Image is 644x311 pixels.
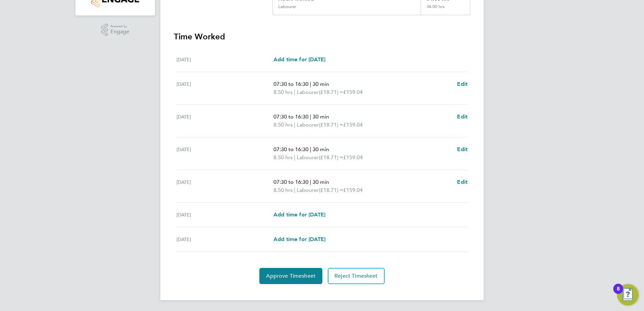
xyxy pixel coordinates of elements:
span: 8.50 hrs [273,187,293,193]
span: (£18.71) = [319,154,343,161]
a: Powered byEngage [101,24,130,36]
span: £159.04 [343,89,363,95]
span: | [310,179,311,185]
span: Edit [457,113,468,120]
span: 07:30 to 16:30 [273,146,309,152]
div: 8 [617,289,620,298]
span: | [310,146,311,152]
span: 8.50 hrs [273,154,293,161]
span: 30 min [313,146,329,152]
div: Labourer [278,4,296,9]
button: Reject Timesheet [328,268,385,284]
span: | [294,89,295,95]
span: Add time for [DATE] [273,56,325,63]
span: | [294,154,295,161]
span: Edit [457,179,468,185]
a: Add time for [DATE] [273,211,325,219]
a: Edit [457,113,468,121]
button: Approve Timesheet [259,268,322,284]
div: 34.00 hrs [421,4,470,15]
span: 30 min [313,179,329,185]
a: Edit [457,178,468,186]
span: (£18.71) = [319,187,343,193]
span: 8.50 hrs [273,122,293,128]
span: Reject Timesheet [334,273,378,279]
button: Open Resource Center, 8 new notifications [617,284,639,306]
a: Edit [457,80,468,88]
div: [DATE] [176,211,273,219]
a: Add time for [DATE] [273,56,325,64]
span: 30 min [313,113,329,120]
a: Edit [457,145,468,153]
span: | [294,187,295,193]
span: | [310,81,311,87]
span: Approve Timesheet [266,273,316,279]
div: [DATE] [176,235,273,243]
span: Labourer [297,186,319,194]
div: [DATE] [176,80,273,96]
span: | [310,113,311,120]
a: Add time for [DATE] [273,235,325,243]
span: | [294,122,295,128]
span: Labourer [297,121,319,129]
span: £159.04 [343,187,363,193]
div: [DATE] [176,145,273,162]
span: Add time for [DATE] [273,211,325,218]
span: Edit [457,146,468,152]
span: (£18.71) = [319,89,343,95]
span: Labourer [297,153,319,162]
span: 07:30 to 16:30 [273,81,309,87]
span: Edit [457,81,468,87]
div: [DATE] [176,56,273,64]
div: [DATE] [176,113,273,129]
span: Engage [110,29,129,35]
span: Add time for [DATE] [273,236,325,242]
span: Labourer [297,88,319,96]
span: £159.04 [343,154,363,161]
span: £159.04 [343,122,363,128]
span: 07:30 to 16:30 [273,179,309,185]
span: 07:30 to 16:30 [273,113,309,120]
span: 30 min [313,81,329,87]
span: 8.50 hrs [273,89,293,95]
h3: Time Worked [174,31,470,42]
div: [DATE] [176,178,273,194]
span: (£18.71) = [319,122,343,128]
span: Powered by [110,24,129,29]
